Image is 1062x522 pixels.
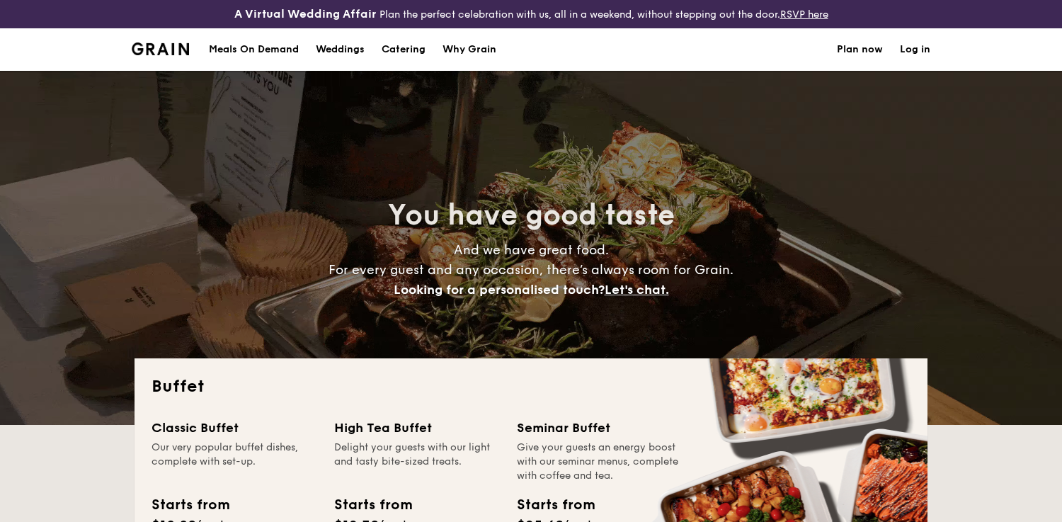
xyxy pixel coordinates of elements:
div: Classic Buffet [152,418,317,438]
div: Plan the perfect celebration with us, all in a weekend, without stepping out the door. [177,6,885,23]
h1: Catering [382,28,426,71]
a: Logotype [132,42,189,55]
div: Starts from [334,494,411,516]
div: High Tea Buffet [334,418,500,438]
span: And we have great food. For every guest and any occasion, there’s always room for Grain. [329,242,733,297]
span: Looking for a personalised touch? [394,282,605,297]
img: Grain [132,42,189,55]
span: You have good taste [388,198,675,232]
a: Log in [900,28,930,71]
h4: A Virtual Wedding Affair [234,6,377,23]
div: Delight your guests with our light and tasty bite-sized treats. [334,441,500,483]
div: Give your guests an energy boost with our seminar menus, complete with coffee and tea. [517,441,683,483]
a: Weddings [307,28,373,71]
a: Catering [373,28,434,71]
span: Let's chat. [605,282,669,297]
div: Why Grain [442,28,496,71]
div: Starts from [152,494,229,516]
div: Seminar Buffet [517,418,683,438]
h2: Buffet [152,375,910,398]
div: Meals On Demand [209,28,299,71]
div: Our very popular buffet dishes, complete with set-up. [152,441,317,483]
div: Starts from [517,494,594,516]
a: Meals On Demand [200,28,307,71]
a: RSVP here [780,8,828,21]
a: Why Grain [434,28,505,71]
div: Weddings [316,28,365,71]
a: Plan now [837,28,883,71]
